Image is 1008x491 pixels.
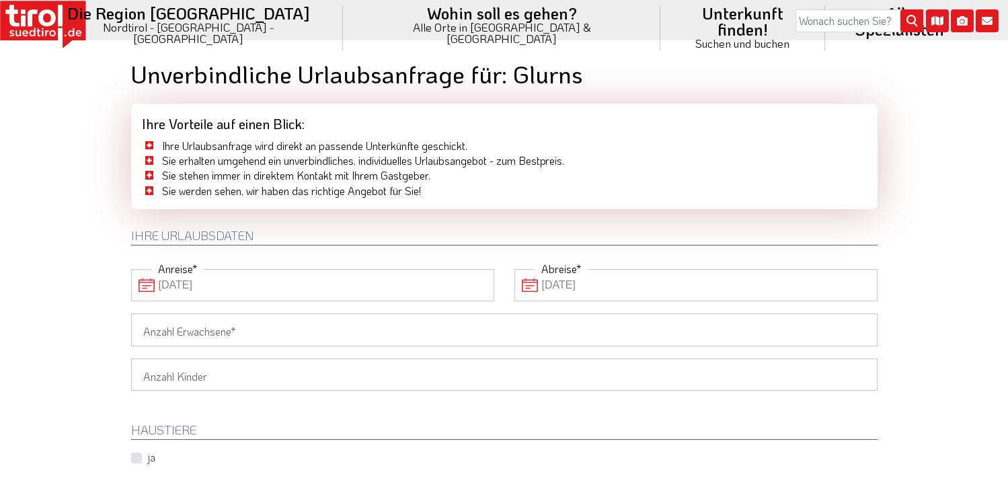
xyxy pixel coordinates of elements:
[676,38,809,49] small: Suchen und buchen
[359,22,644,44] small: Alle Orte in [GEOGRAPHIC_DATA] & [GEOGRAPHIC_DATA]
[131,104,878,139] div: Ihre Vorteile auf einen Blick:
[951,9,974,32] i: Fotogalerie
[131,229,878,245] h2: Ihre Urlaubsdaten
[131,61,878,87] h1: Unverbindliche Urlaubsanfrage für: Glurns
[142,184,867,198] li: Sie werden sehen, wir haben das richtige Angebot für Sie!
[142,168,867,183] li: Sie stehen immer in direktem Kontakt mit Ihrem Gastgeber.
[142,139,867,153] li: Ihre Urlaubsanfrage wird direkt an passende Unterkünfte geschickt.
[976,9,999,32] i: Kontakt
[131,424,878,440] h2: HAUSTIERE
[50,22,327,44] small: Nordtirol - [GEOGRAPHIC_DATA] - [GEOGRAPHIC_DATA]
[142,153,867,168] li: Sie erhalten umgehend ein unverbindliches, individuelles Urlaubsangebot - zum Bestpreis.
[796,9,923,32] input: Wonach suchen Sie?
[926,9,949,32] i: Karte öffnen
[147,450,155,465] label: ja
